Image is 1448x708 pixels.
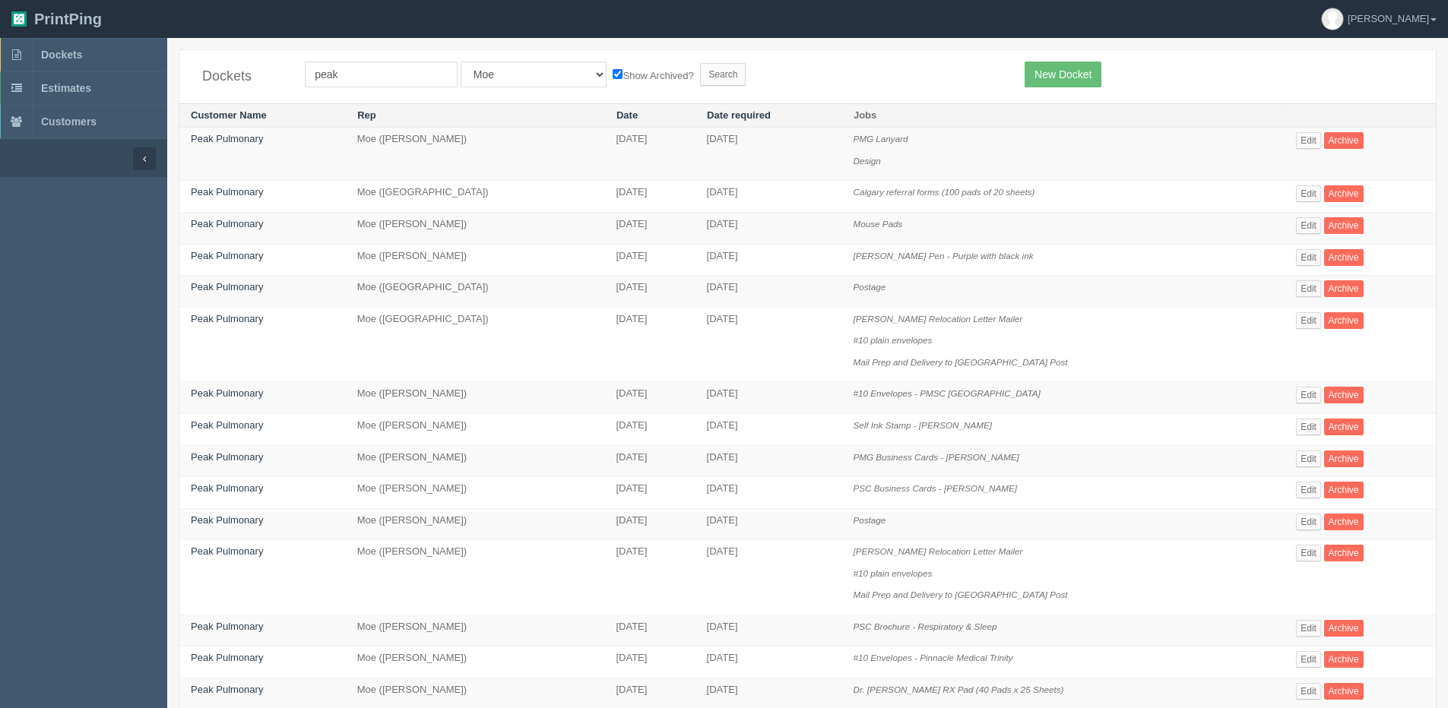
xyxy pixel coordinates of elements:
td: [DATE] [604,181,695,213]
a: Peak Pulmonary [191,281,263,292]
td: [DATE] [695,508,842,540]
a: Edit [1296,482,1321,498]
td: Moe ([PERSON_NAME]) [346,445,605,477]
a: Archive [1324,249,1364,266]
td: [DATE] [604,477,695,509]
td: [DATE] [695,382,842,414]
a: Archive [1324,217,1364,234]
a: Peak Pulmonary [191,621,263,632]
td: [DATE] [695,307,842,382]
td: Moe ([GEOGRAPHIC_DATA]) [346,181,605,213]
td: [DATE] [604,413,695,445]
a: Peak Pulmonary [191,133,263,144]
a: Archive [1324,419,1364,435]
a: Peak Pulmonary [191,387,263,399]
a: Edit [1296,419,1321,435]
a: Edit [1296,545,1321,561]
a: Peak Pulmonary [191,250,263,261]
a: Peak Pulmonary [191,652,263,663]
i: #10 plain envelopes [853,335,932,345]
td: [DATE] [604,244,695,276]
a: Edit [1296,185,1321,202]
a: Archive [1324,280,1364,297]
label: Show Archived? [613,66,693,84]
a: Archive [1324,651,1364,668]
td: [DATE] [604,646,695,678]
a: Date [616,109,638,121]
td: [DATE] [604,276,695,308]
td: [DATE] [604,615,695,646]
th: Jobs [841,103,1285,128]
td: Moe ([PERSON_NAME]) [346,646,605,678]
a: Edit [1296,683,1321,700]
a: Archive [1324,312,1364,329]
td: [DATE] [695,413,842,445]
i: Calgary referral forms (100 pads of 20 sheets) [853,187,1035,197]
td: [DATE] [604,382,695,414]
a: Edit [1296,387,1321,403]
td: [DATE] [695,615,842,646]
img: avatar_default-7531ab5dedf162e01f1e0bb0964e6a185e93c5c22dfe317fb01d7f8cd2b1632c.jpg [1322,8,1343,30]
td: [DATE] [695,646,842,678]
a: Peak Pulmonary [191,313,263,324]
td: Moe ([PERSON_NAME]) [346,615,605,646]
td: Moe ([PERSON_NAME]) [346,128,605,181]
a: Archive [1324,545,1364,561]
td: Moe ([PERSON_NAME]) [346,508,605,540]
a: Edit [1296,249,1321,266]
a: Archive [1324,683,1364,700]
td: [DATE] [695,128,842,181]
a: Peak Pulmonary [191,451,263,463]
td: [DATE] [604,307,695,382]
td: Moe ([GEOGRAPHIC_DATA]) [346,307,605,382]
td: [DATE] [695,276,842,308]
td: [DATE] [695,445,842,477]
td: [DATE] [695,244,842,276]
a: New Docket [1025,62,1101,87]
td: Moe ([PERSON_NAME]) [346,382,605,414]
td: [DATE] [604,445,695,477]
a: Archive [1324,132,1364,149]
i: PSC Business Cards - [PERSON_NAME] [853,483,1017,493]
a: Edit [1296,217,1321,234]
input: Search [700,63,746,86]
i: Mail Prep and Delivery to [GEOGRAPHIC_DATA] Post [853,357,1067,367]
a: Archive [1324,514,1364,530]
img: logo-3e63b451c926e2ac314895c53de4908e5d424f24456219fb08d385ab2e579770.png [11,11,27,27]
i: Self Ink Stamp - [PERSON_NAME] [853,420,992,430]
i: [PERSON_NAME] Relocation Letter Mailer [853,314,1022,324]
a: Archive [1324,185,1364,202]
a: Edit [1296,312,1321,329]
td: Moe ([GEOGRAPHIC_DATA]) [346,276,605,308]
a: Peak Pulmonary [191,684,263,695]
a: Archive [1324,620,1364,637]
i: PSC Brochure - Respiratory & Sleep [853,621,996,631]
a: Peak Pulmonary [191,186,263,198]
a: Peak Pulmonary [191,218,263,229]
td: [DATE] [695,540,842,615]
i: [PERSON_NAME] Relocation Letter Mailer [853,546,1022,556]
i: PMG Business Cards - [PERSON_NAME] [853,452,1019,462]
td: [DATE] [604,540,695,615]
a: Edit [1296,450,1321,467]
td: [DATE] [695,181,842,213]
i: [PERSON_NAME] Pen - Purple with black ink [853,251,1033,261]
td: [DATE] [604,128,695,181]
td: [DATE] [695,213,842,245]
a: Edit [1296,280,1321,297]
td: [DATE] [695,477,842,509]
td: Moe ([PERSON_NAME]) [346,213,605,245]
td: Moe ([PERSON_NAME]) [346,540,605,615]
a: Archive [1324,450,1364,467]
i: Postage [853,282,886,292]
i: Postage [853,515,886,525]
a: Archive [1324,387,1364,403]
i: PMG Lanyard [853,134,908,144]
td: Moe ([PERSON_NAME]) [346,477,605,509]
a: Peak Pulmonary [191,482,263,494]
a: Peak Pulmonary [191,419,263,431]
h4: Dockets [202,69,282,84]
td: [DATE] [604,508,695,540]
td: Moe ([PERSON_NAME]) [346,413,605,445]
a: Archive [1324,482,1364,498]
